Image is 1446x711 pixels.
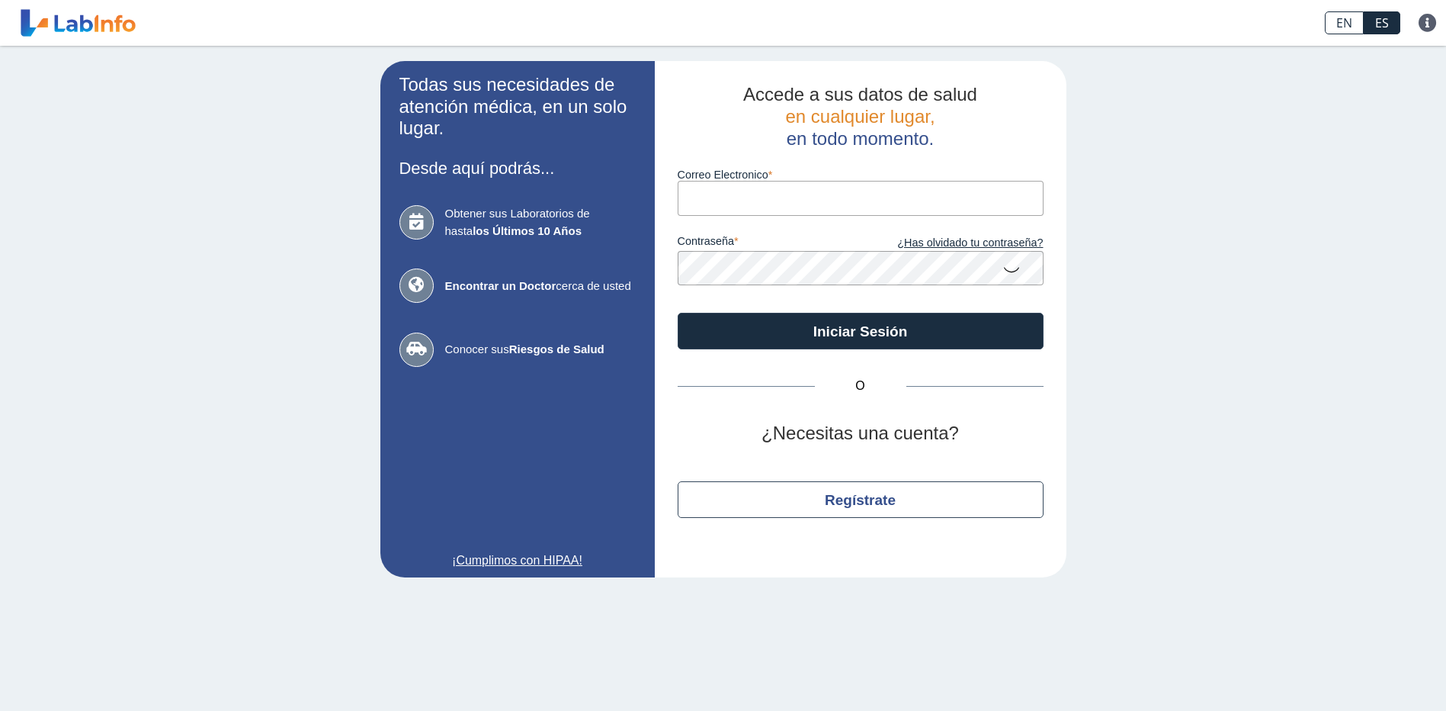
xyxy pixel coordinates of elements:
button: Regístrate [678,481,1044,518]
h2: Todas sus necesidades de atención médica, en un solo lugar. [399,74,636,140]
b: Riesgos de Salud [509,343,604,355]
span: Accede a sus datos de salud [743,84,977,105]
a: ¡Cumplimos con HIPAA! [399,552,636,570]
h2: ¿Necesitas una cuenta? [678,423,1044,445]
button: Iniciar Sesión [678,313,1044,349]
span: en cualquier lugar, [785,106,935,127]
span: Conocer sus [445,341,636,359]
span: en todo momento. [787,128,934,149]
a: ¿Has olvidado tu contraseña? [861,235,1044,252]
span: Obtener sus Laboratorios de hasta [445,205,636,240]
span: cerca de usted [445,278,636,295]
a: ES [1364,11,1400,34]
b: Encontrar un Doctor [445,279,556,292]
label: contraseña [678,235,861,252]
span: O [815,377,906,395]
b: los Últimos 10 Años [473,224,582,237]
label: Correo Electronico [678,169,1044,181]
a: EN [1325,11,1364,34]
h3: Desde aquí podrás... [399,159,636,178]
